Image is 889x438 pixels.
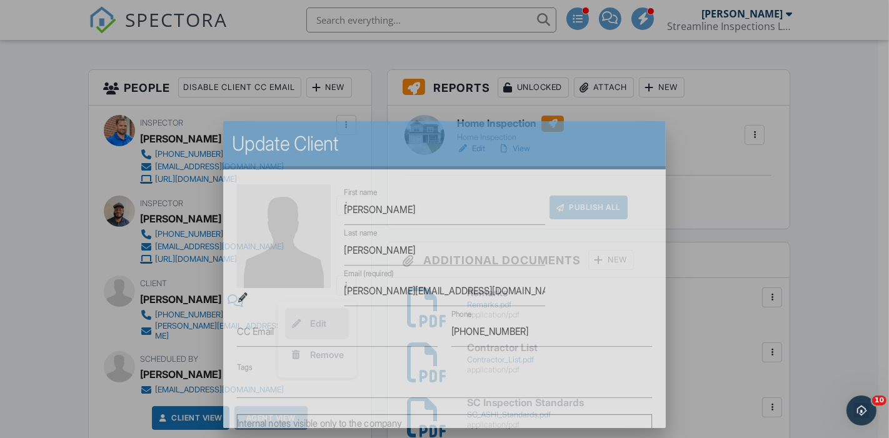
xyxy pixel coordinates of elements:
[451,309,472,320] label: Phone
[233,131,657,156] h2: Update Client
[344,187,377,198] label: First name
[237,416,401,430] label: Internal notes visible only to the company
[237,184,331,288] img: default-user-f0147aede5fd5fa78ca7ade42f37bd4542148d508eef1c3d3ea960f66861d68b.jpg
[846,396,876,426] iframe: Intercom live chat
[344,268,394,279] label: Email (required)
[237,324,274,338] label: CC Email
[237,362,252,372] label: Tags
[344,227,377,239] label: Last name
[872,396,886,406] span: 10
